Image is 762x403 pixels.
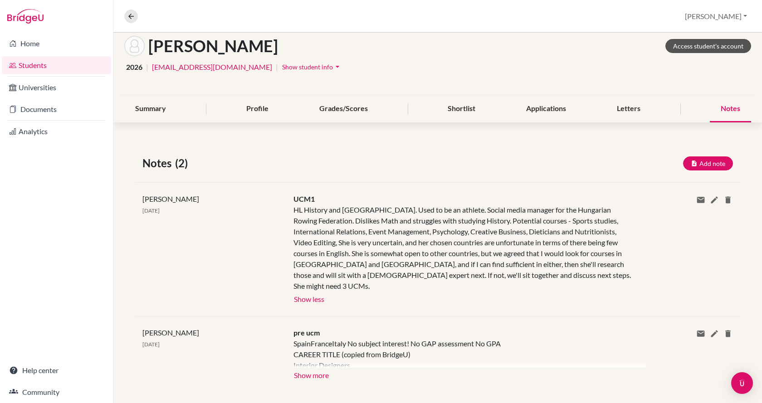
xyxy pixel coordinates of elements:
a: Community [2,383,111,401]
a: Access student's account [665,39,751,53]
a: Universities [2,78,111,97]
a: Analytics [2,122,111,141]
h1: [PERSON_NAME] [148,36,278,56]
span: [DATE] [142,207,160,214]
img: Blanka Napsugár Szabó's avatar [124,36,145,56]
span: UCM1 [293,194,315,203]
span: | [146,62,148,73]
div: Shortlist [437,96,486,122]
div: Grades/Scores [308,96,379,122]
button: Add note [683,156,733,170]
div: Notes [710,96,751,122]
a: Help center [2,361,111,379]
span: Show student info [282,63,333,71]
button: Show more [293,368,329,381]
div: Applications [515,96,577,122]
div: Open Intercom Messenger [731,372,753,394]
img: Bridge-U [7,9,44,24]
a: Home [2,34,111,53]
button: Show less [293,291,325,305]
span: 2026 [126,62,142,73]
i: arrow_drop_down [333,62,342,71]
button: Show student infoarrow_drop_down [282,60,342,74]
span: pre ucm [293,328,320,337]
a: [EMAIL_ADDRESS][DOMAIN_NAME] [152,62,272,73]
div: Letters [606,96,651,122]
span: [PERSON_NAME] [142,328,199,337]
a: Documents [2,100,111,118]
button: [PERSON_NAME] [681,8,751,25]
a: Students [2,56,111,74]
div: SpainFranceItaly No subject interest! No GAP assessment No GPA CAREER TITLE (copied from BridgeU)... [293,338,632,368]
span: (2) [175,155,191,171]
span: [DATE] [142,341,160,348]
span: [PERSON_NAME] [142,194,199,203]
span: Notes [142,155,175,171]
div: HL History and [GEOGRAPHIC_DATA]. Used to be an athlete. Social media manager for the Hungarian R... [293,204,632,291]
div: Summary [124,96,177,122]
div: Profile [235,96,279,122]
span: | [276,62,278,73]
